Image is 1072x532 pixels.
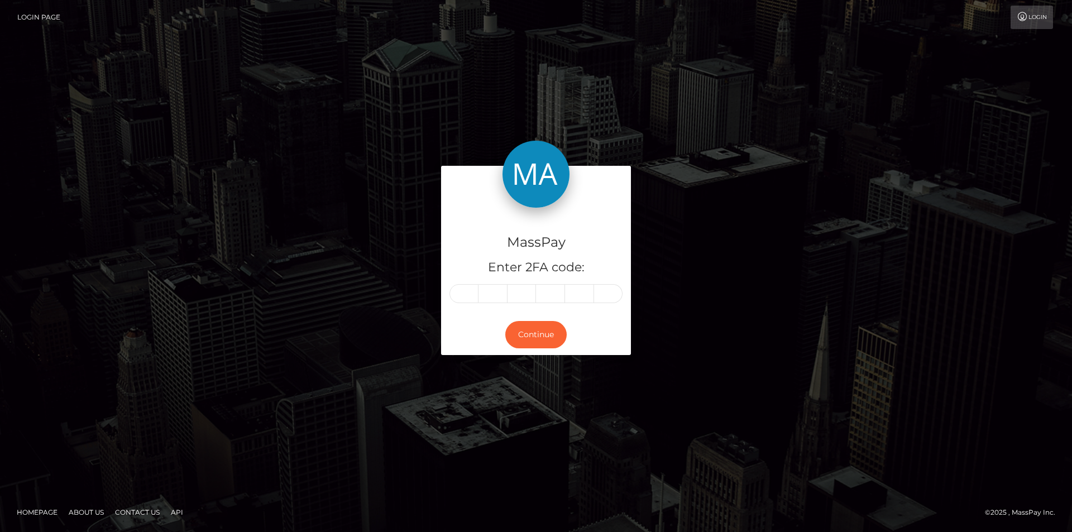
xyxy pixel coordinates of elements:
[12,504,62,521] a: Homepage
[985,506,1064,519] div: © 2025 , MassPay Inc.
[17,6,60,29] a: Login Page
[449,259,623,276] h5: Enter 2FA code:
[449,233,623,252] h4: MassPay
[505,321,567,348] button: Continue
[111,504,164,521] a: Contact Us
[502,141,569,208] img: MassPay
[64,504,108,521] a: About Us
[1011,6,1053,29] a: Login
[166,504,188,521] a: API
